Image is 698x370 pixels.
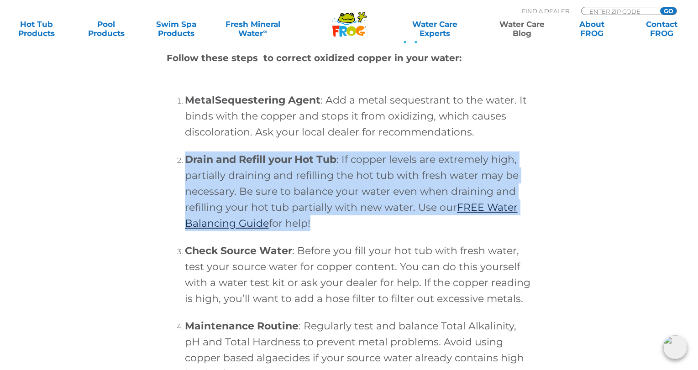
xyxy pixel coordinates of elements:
a: ContactFROG [635,20,689,38]
a: PoolProducts [79,20,133,38]
strong: Check Source Water [185,245,292,257]
a: Hot TubProducts [9,20,63,38]
a: AboutFROG [565,20,619,38]
h4: : If copper levels are extremely high, partially draining and refilling the hot tub with fresh wa... [185,151,532,231]
strong: Metal [185,94,215,106]
a: Water CareBlog [495,20,549,38]
p: Find A Dealer [522,7,569,15]
a: Swim SpaProducts [149,20,203,38]
strong: Drain and Refill your Hot Tub [185,153,336,166]
sup: ∞ [263,28,267,35]
a: Fresh MineralWater∞ [219,20,287,38]
h4: : Before you fill your hot tub with fresh water, test your source water for copper content. You c... [185,243,532,307]
strong: Follow these steps to correct oxidized copper in your water: [167,52,462,63]
strong: Maintenance Routine [185,320,299,332]
strong: Sequestering Agent [215,94,320,106]
a: Water CareExperts [391,20,479,38]
img: openIcon [663,335,687,359]
h4: : Add a metal sequestrant to the water. It binds with the copper and stops it from oxidizing, whi... [185,92,532,140]
input: Zip Code Form [588,7,650,15]
input: GO [660,7,677,15]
